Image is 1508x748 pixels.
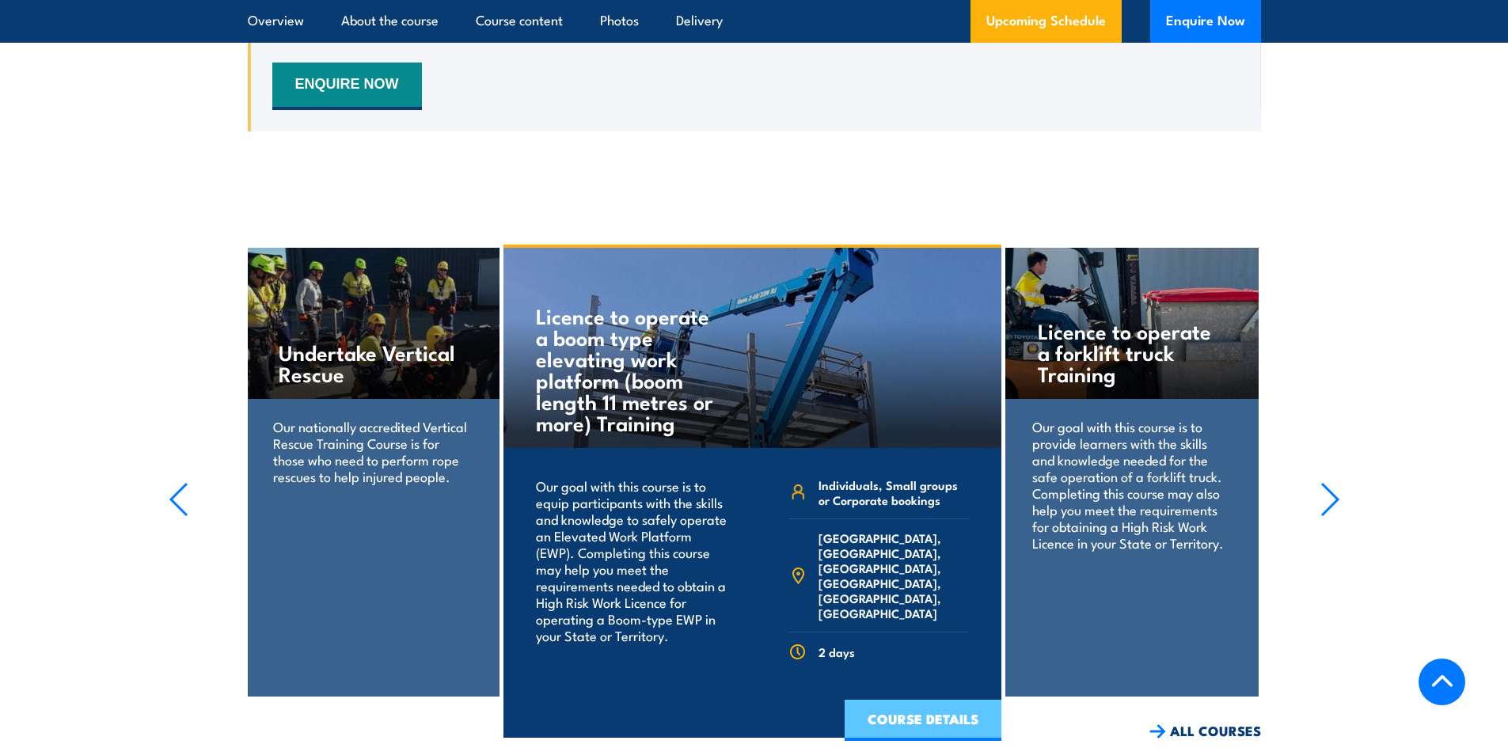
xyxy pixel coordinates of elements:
[279,341,466,384] h4: Undertake Vertical Rescue
[819,530,969,621] span: [GEOGRAPHIC_DATA], [GEOGRAPHIC_DATA], [GEOGRAPHIC_DATA], [GEOGRAPHIC_DATA], [GEOGRAPHIC_DATA], [G...
[273,418,472,484] p: Our nationally accredited Vertical Rescue Training Course is for those who need to perform rope r...
[1038,320,1225,384] h4: Licence to operate a forklift truck Training
[272,63,422,110] button: ENQUIRE NOW
[1149,722,1261,740] a: ALL COURSES
[1032,418,1231,551] p: Our goal with this course is to provide learners with the skills and knowledge needed for the saf...
[536,305,722,433] h4: Licence to operate a boom type elevating work platform (boom length 11 metres or more) Training
[845,700,1001,741] a: COURSE DETAILS
[819,477,969,507] span: Individuals, Small groups or Corporate bookings
[819,644,855,659] span: 2 days
[536,477,731,644] p: Our goal with this course is to equip participants with the skills and knowledge to safely operat...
